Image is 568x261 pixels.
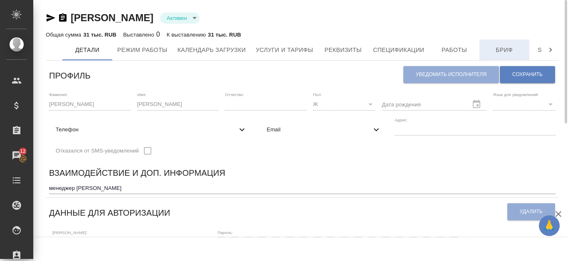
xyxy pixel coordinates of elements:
span: 🙏 [542,217,556,234]
textarea: менеджер [PERSON_NAME] [49,185,556,191]
p: К выставлению [167,32,208,38]
span: Детали [67,45,107,55]
label: [PERSON_NAME]: [52,230,87,234]
a: 12 [2,145,31,166]
h6: Взаимодействие и доп. информация [49,166,225,180]
span: Email [267,126,372,134]
span: Телефон [56,126,237,134]
label: Отчество: [225,93,244,97]
a: [PERSON_NAME] [71,12,153,23]
span: Календарь загрузки [178,45,246,55]
p: 31 тыс. RUB [83,32,116,38]
button: Скопировать ссылку для ЯМессенджера [46,13,56,23]
p: 31 тыс. RUB [208,32,241,38]
span: Бриф [484,45,524,55]
div: Активен [160,12,200,24]
label: Адрес: [395,118,407,122]
button: 🙏 [539,215,560,236]
label: Фамилия: [49,93,68,97]
span: Услуги и тарифы [256,45,313,55]
div: Телефон [49,121,254,139]
h6: Профиль [49,69,91,82]
span: Спецификации [373,45,424,55]
div: 0 [123,30,160,39]
span: Работы [435,45,474,55]
label: Имя: [137,93,146,97]
label: Язык для уведомлений: [493,93,539,97]
span: Реквизиты [323,45,363,55]
label: Пароль: [217,230,233,234]
label: Пол: [313,93,322,97]
p: Выставлено [123,32,156,38]
button: Активен [164,15,190,22]
div: Ж [313,98,375,110]
span: Сохранить [512,71,543,78]
h6: Данные для авторизации [49,206,170,219]
button: Скопировать ссылку [58,13,68,23]
p: Общая сумма [46,32,83,38]
div: Email [260,121,388,139]
span: 12 [15,147,31,155]
span: Отказался от SMS-уведомлений [56,147,139,155]
span: Режим работы [117,45,168,55]
button: Сохранить [500,66,555,83]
